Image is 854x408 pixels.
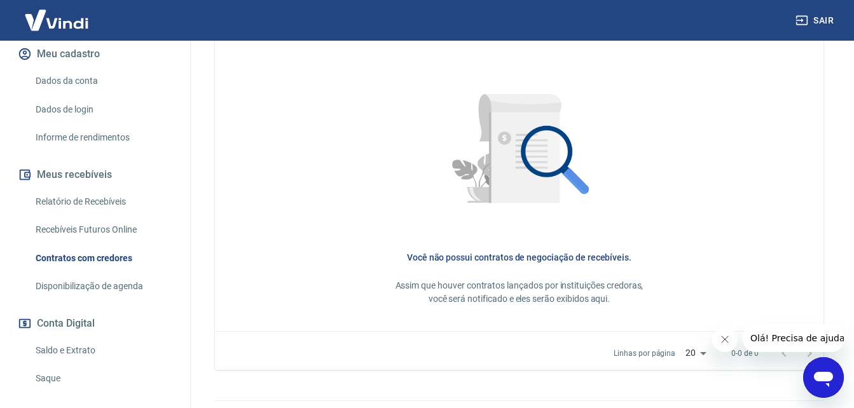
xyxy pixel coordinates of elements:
p: 0-0 de 0 [731,348,759,359]
a: Saldo e Extrato [31,337,175,364]
iframe: Botão para abrir a janela de mensagens [803,357,844,398]
a: Dados da conta [31,68,175,94]
h6: Você não possui contratos de negociação de recebíveis. [235,251,803,264]
a: Disponibilização de agenda [31,273,175,299]
a: Relatório de Recebíveis [31,189,175,215]
iframe: Fechar mensagem [712,327,738,352]
span: Assim que houver contratos lançados por instituições credoras, você será notificado e eles serão ... [396,280,644,304]
a: Recebíveis Futuros Online [31,217,175,243]
span: Olá! Precisa de ajuda? [8,9,107,19]
button: Sair [793,9,839,32]
img: Vindi [15,1,98,39]
img: Nenhum item encontrado [425,58,613,246]
button: Conta Digital [15,309,175,337]
a: Saque [31,365,175,391]
a: Contratos com credores [31,245,175,271]
div: 20 [680,344,711,362]
a: Dados de login [31,97,175,123]
button: Meu cadastro [15,40,175,68]
iframe: Mensagem da empresa [743,324,844,352]
p: Linhas por página [614,348,675,359]
a: Informe de rendimentos [31,125,175,151]
button: Meus recebíveis [15,161,175,189]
